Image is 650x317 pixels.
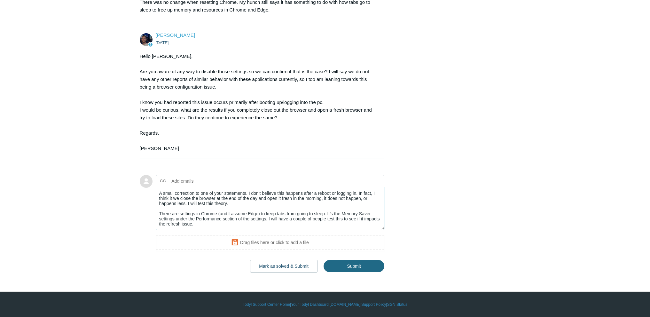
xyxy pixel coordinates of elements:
[291,302,328,307] a: Your Todyl Dashboard
[250,260,317,273] button: Mark as solved & Submit
[160,176,166,186] label: CC
[361,302,386,307] a: Support Policy
[156,32,195,38] a: [PERSON_NAME]
[324,260,384,272] input: Submit
[156,40,169,45] time: 08/12/2025, 14:05
[243,302,290,307] a: Todyl Support Center Home
[140,302,511,307] div: | | | |
[169,176,238,186] input: Add emails
[156,187,385,230] textarea: Add your reply
[140,52,378,152] div: Hello [PERSON_NAME], Are you aware of any way to disable those settings so we can confirm if that...
[330,302,360,307] a: [DOMAIN_NAME]
[387,302,407,307] a: SGN Status
[156,32,195,38] span: Connor Davis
